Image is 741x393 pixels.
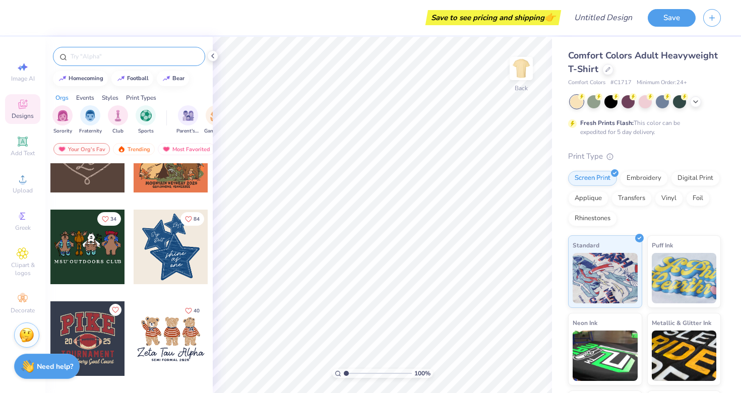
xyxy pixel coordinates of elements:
span: Sorority [53,127,72,135]
button: Like [97,212,121,226]
div: Orgs [55,93,69,102]
span: Sports [138,127,154,135]
div: Digital Print [671,171,720,186]
span: Decorate [11,306,35,314]
span: Puff Ink [652,240,673,250]
div: Applique [568,191,608,206]
button: homecoming [53,71,108,86]
span: Designs [12,112,34,120]
button: filter button [176,105,200,135]
span: Add Text [11,149,35,157]
span: Club [112,127,124,135]
button: filter button [204,105,227,135]
span: Fraternity [79,127,102,135]
span: Parent's Weekend [176,127,200,135]
div: football [127,76,149,81]
input: Try "Alpha" [70,51,199,61]
span: 34 [110,217,116,222]
span: Upload [13,186,33,194]
div: Foil [686,191,710,206]
span: 40 [194,308,200,313]
img: Parent's Weekend Image [182,110,194,121]
div: Transfers [611,191,652,206]
span: Game Day [204,127,227,135]
img: Club Image [112,110,124,121]
button: Like [109,304,121,316]
img: Neon Ink [573,331,638,381]
div: Print Types [126,93,156,102]
div: Rhinestones [568,211,617,226]
span: Clipart & logos [5,261,40,277]
span: Image AI [11,75,35,83]
button: filter button [136,105,156,135]
span: Metallic & Glitter Ink [652,317,711,328]
button: filter button [52,105,73,135]
img: Back [511,58,531,79]
input: Untitled Design [566,8,640,28]
span: Standard [573,240,599,250]
button: filter button [79,105,102,135]
span: Comfort Colors Adult Heavyweight T-Shirt [568,49,718,75]
div: Save to see pricing and shipping [428,10,559,25]
img: trend_line.gif [117,76,125,82]
div: Most Favorited [158,143,215,155]
img: Game Day Image [210,110,222,121]
img: Sports Image [140,110,152,121]
button: filter button [108,105,128,135]
strong: Fresh Prints Flash: [580,119,634,127]
div: Styles [102,93,118,102]
button: football [111,71,153,86]
img: Metallic & Glitter Ink [652,331,717,381]
div: filter for Parent's Weekend [176,105,200,135]
button: Like [180,304,204,317]
span: Greek [15,224,31,232]
div: Your Org's Fav [53,143,110,155]
div: filter for Sorority [52,105,73,135]
span: # C1717 [610,79,632,87]
img: Fraternity Image [85,110,96,121]
div: homecoming [69,76,103,81]
div: bear [172,76,184,81]
div: filter for Fraternity [79,105,102,135]
span: 84 [194,217,200,222]
span: 100 % [414,369,430,378]
div: Print Type [568,151,721,162]
span: Comfort Colors [568,79,605,87]
div: Back [515,84,528,93]
span: 👉 [544,11,555,23]
img: Puff Ink [652,253,717,303]
div: filter for Sports [136,105,156,135]
img: trending.gif [117,146,126,153]
img: most_fav.gif [58,146,66,153]
div: Screen Print [568,171,617,186]
img: trend_line.gif [162,76,170,82]
div: Embroidery [620,171,668,186]
button: bear [157,71,189,86]
strong: Need help? [37,362,73,371]
span: Minimum Order: 24 + [637,79,687,87]
div: Vinyl [655,191,683,206]
img: trend_line.gif [58,76,67,82]
div: Trending [113,143,155,155]
div: filter for Game Day [204,105,227,135]
img: most_fav.gif [162,146,170,153]
div: filter for Club [108,105,128,135]
img: Sorority Image [57,110,69,121]
span: Neon Ink [573,317,597,328]
div: Events [76,93,94,102]
div: This color can be expedited for 5 day delivery. [580,118,704,137]
button: Save [648,9,696,27]
img: Standard [573,253,638,303]
button: Like [180,212,204,226]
